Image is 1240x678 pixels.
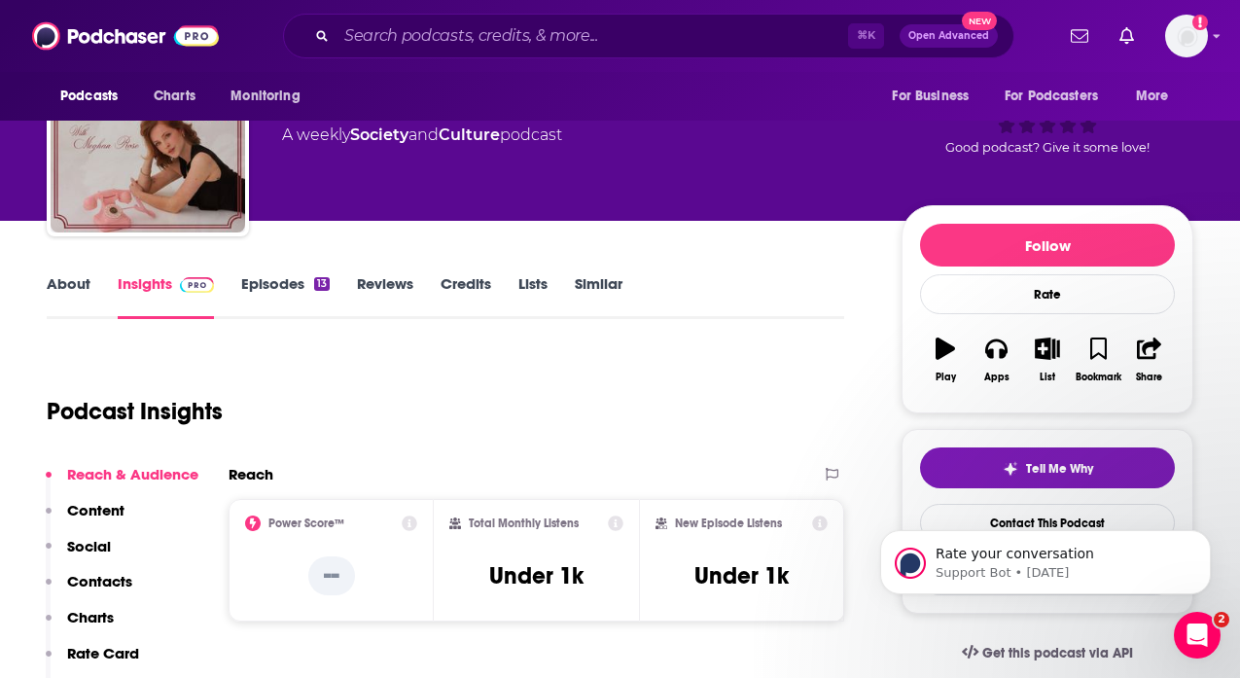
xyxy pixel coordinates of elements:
[694,561,789,590] h3: Under 1k
[908,31,989,41] span: Open Advanced
[1122,78,1193,115] button: open menu
[229,465,273,483] h2: Reach
[241,274,330,319] a: Episodes13
[1165,15,1208,57] button: Show profile menu
[1076,372,1121,383] div: Bookmark
[46,537,111,573] button: Social
[1005,83,1098,110] span: For Podcasters
[60,83,118,110] span: Podcasts
[946,629,1149,677] a: Get this podcast via API
[1022,325,1073,395] button: List
[47,78,143,115] button: open menu
[851,489,1240,625] iframe: Intercom notifications message
[441,274,491,319] a: Credits
[67,501,124,519] p: Content
[1063,19,1096,53] a: Show notifications dropdown
[154,83,195,110] span: Charts
[230,83,300,110] span: Monitoring
[67,537,111,555] p: Social
[945,140,1150,155] span: Good podcast? Give it some love!
[1165,15,1208,57] span: Logged in as RP_publicity
[32,18,219,54] img: Podchaser - Follow, Share and Rate Podcasts
[439,125,500,144] a: Culture
[47,274,90,319] a: About
[1192,15,1208,30] svg: Add a profile image
[878,78,993,115] button: open menu
[900,24,998,48] button: Open AdvancedNew
[984,372,1010,383] div: Apps
[1136,83,1169,110] span: More
[46,465,198,501] button: Reach & Audience
[47,397,223,426] h1: Podcast Insights
[971,325,1021,395] button: Apps
[518,274,548,319] a: Lists
[1165,15,1208,57] img: User Profile
[489,561,584,590] h3: Under 1k
[67,465,198,483] p: Reach & Audience
[1112,19,1142,53] a: Show notifications dropdown
[936,372,956,383] div: Play
[1073,325,1123,395] button: Bookmark
[308,556,355,595] p: --
[920,224,1175,267] button: Follow
[46,501,124,537] button: Content
[67,572,132,590] p: Contacts
[337,20,848,52] input: Search podcasts, credits, & more...
[314,277,330,291] div: 13
[51,38,245,232] img: Star-Crossed with Meghan Rose
[469,517,579,530] h2: Total Monthly Listens
[408,125,439,144] span: and
[892,83,969,110] span: For Business
[1040,372,1055,383] div: List
[920,274,1175,314] div: Rate
[357,274,413,319] a: Reviews
[217,78,325,115] button: open menu
[920,447,1175,488] button: tell me why sparkleTell Me Why
[282,124,562,147] div: A weekly podcast
[141,78,207,115] a: Charts
[350,125,408,144] a: Society
[1136,372,1162,383] div: Share
[1214,612,1229,627] span: 2
[46,572,132,608] button: Contacts
[46,608,114,644] button: Charts
[575,274,622,319] a: Similar
[920,325,971,395] button: Play
[848,23,884,49] span: ⌘ K
[1124,325,1175,395] button: Share
[118,274,214,319] a: InsightsPodchaser Pro
[67,644,139,662] p: Rate Card
[268,517,344,530] h2: Power Score™
[283,14,1014,58] div: Search podcasts, credits, & more...
[1003,461,1018,477] img: tell me why sparkle
[180,277,214,293] img: Podchaser Pro
[675,517,782,530] h2: New Episode Listens
[992,78,1126,115] button: open menu
[982,645,1133,661] span: Get this podcast via API
[1026,461,1093,477] span: Tell Me Why
[962,12,997,30] span: New
[1174,612,1221,659] iframe: Intercom live chat
[67,608,114,626] p: Charts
